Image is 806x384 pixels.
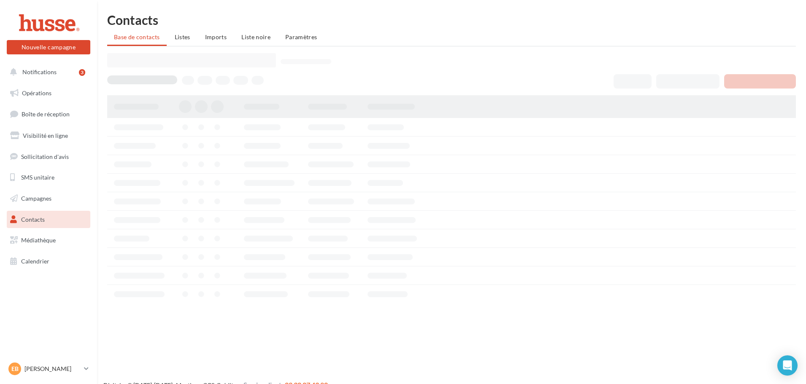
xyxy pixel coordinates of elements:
[7,361,90,377] a: EB [PERSON_NAME]
[21,216,45,223] span: Contacts
[175,33,190,40] span: Listes
[11,365,19,373] span: EB
[7,40,90,54] button: Nouvelle campagne
[5,127,92,145] a: Visibilité en ligne
[22,89,51,97] span: Opérations
[107,13,796,26] h1: Contacts
[5,211,92,228] a: Contacts
[285,33,317,40] span: Paramètres
[241,33,270,40] span: Liste noire
[23,132,68,139] span: Visibilité en ligne
[5,190,92,207] a: Campagnes
[22,110,70,118] span: Boîte de réception
[777,355,798,376] div: Open Intercom Messenger
[79,69,85,76] div: 3
[5,231,92,249] a: Médiathèque
[21,174,54,181] span: SMS unitaire
[21,258,49,265] span: Calendrier
[5,84,92,102] a: Opérations
[5,252,92,270] a: Calendrier
[21,236,56,244] span: Médiathèque
[22,68,57,75] span: Notifications
[5,169,92,186] a: SMS unitaire
[5,63,89,81] button: Notifications 3
[21,153,69,160] span: Sollicitation d'avis
[21,195,51,202] span: Campagnes
[5,148,92,166] a: Sollicitation d'avis
[5,105,92,123] a: Boîte de réception
[205,33,227,40] span: Imports
[24,365,81,373] p: [PERSON_NAME]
